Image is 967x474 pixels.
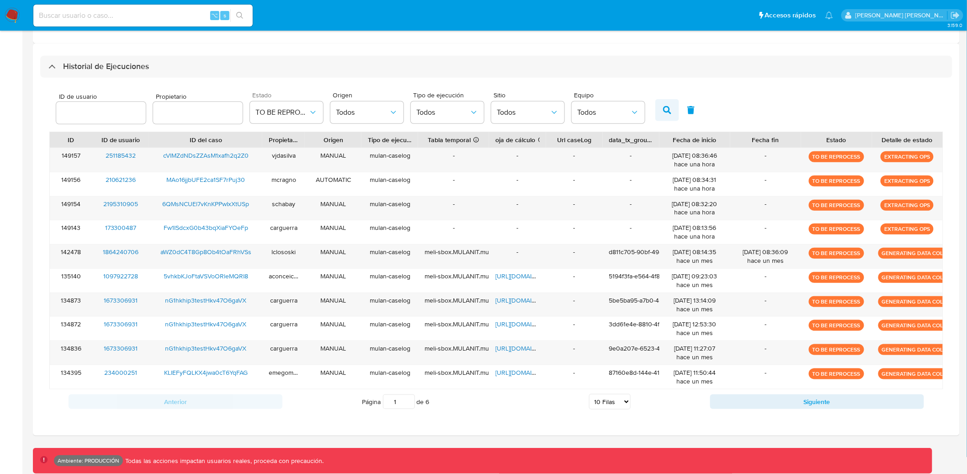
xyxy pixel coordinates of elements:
span: ⌥ [211,11,218,20]
a: Notificaciones [825,11,833,19]
span: s [223,11,226,20]
input: Buscar usuario o caso... [33,10,253,21]
button: search-icon [230,9,249,22]
p: Ambiente: PRODUCCIÓN [58,459,119,463]
p: christian.palomeque@mercadolibre.com.co [855,11,948,20]
p: Todas las acciones impactan usuarios reales, proceda con precaución. [123,457,324,465]
span: 3.159.0 [947,21,962,29]
span: Accesos rápidos [765,11,816,20]
a: Salir [951,11,960,20]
